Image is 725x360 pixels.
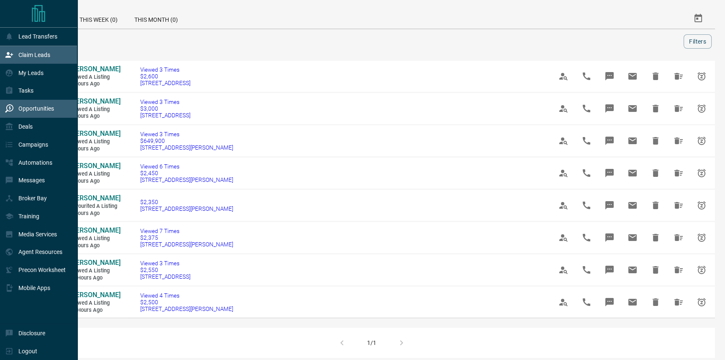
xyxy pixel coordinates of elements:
span: Call [576,195,596,215]
span: Viewed 4 Times [140,292,233,299]
span: Hide All from Joanne Chan [668,292,689,312]
span: [STREET_ADDRESS] [140,273,190,280]
span: [STREET_ADDRESS] [140,112,190,119]
span: $2,600 [140,73,190,80]
span: Call [576,292,596,312]
span: Hide All from Gamze Dogan [668,228,689,248]
span: Call [576,260,596,280]
a: [PERSON_NAME] [70,97,120,106]
span: [PERSON_NAME] [70,194,121,202]
a: [PERSON_NAME] [70,291,120,300]
span: $2,550 [140,267,190,273]
span: [PERSON_NAME] [70,162,121,170]
span: Hide All from Gamze Dogan [668,163,689,183]
span: [STREET_ADDRESS][PERSON_NAME] [140,176,233,183]
span: Snooze [692,195,712,215]
span: Email [622,98,643,119]
span: 9 hours ago [70,178,120,185]
span: Hide [645,292,666,312]
a: Viewed 3 Times$2,550[STREET_ADDRESS] [140,260,190,280]
span: [STREET_ADDRESS][PERSON_NAME] [140,241,233,248]
span: $649,900 [140,137,233,144]
span: Viewed 3 Times [140,98,190,105]
span: Hide [645,163,666,183]
span: 9 hours ago [70,210,120,217]
span: Snooze [692,292,712,312]
span: [PERSON_NAME] [70,97,121,105]
span: Message [599,195,620,215]
a: [PERSON_NAME] [70,162,120,171]
a: Viewed 7 Times$2,375[STREET_ADDRESS][PERSON_NAME] [140,228,233,248]
span: [STREET_ADDRESS][PERSON_NAME] [140,306,233,312]
span: [PERSON_NAME] [70,65,121,73]
span: [STREET_ADDRESS][PERSON_NAME] [140,205,233,212]
span: Hide All from Rafaela Bezerra Modesto [668,98,689,119]
span: $2,500 [140,299,233,306]
span: Viewed a Listing [70,300,120,307]
div: 1/1 [367,339,376,346]
span: Email [622,131,643,151]
span: Call [576,98,596,119]
span: Email [622,66,643,86]
span: 2 hours ago [70,113,120,120]
span: View Profile [553,163,573,183]
span: Email [622,292,643,312]
span: [PERSON_NAME] [70,291,121,299]
div: This Month (0) [126,8,186,28]
span: View Profile [553,98,573,119]
a: $2,350[STREET_ADDRESS][PERSON_NAME] [140,199,233,212]
span: Email [622,163,643,183]
span: 12 hours ago [70,307,120,314]
span: 4 hours ago [70,145,120,153]
span: [PERSON_NAME] [70,129,121,137]
span: Hide [645,131,666,151]
a: [PERSON_NAME] [70,129,120,138]
span: View Profile [553,260,573,280]
span: View Profile [553,195,573,215]
span: Message [599,292,620,312]
span: 2 hours ago [70,80,120,88]
span: Viewed a Listing [70,106,120,113]
span: Hide All from Gamze Dogan [668,195,689,215]
span: Snooze [692,163,712,183]
a: [PERSON_NAME] [70,65,120,74]
span: Message [599,98,620,119]
a: Viewed 3 Times$649,900[STREET_ADDRESS][PERSON_NAME] [140,131,233,151]
span: $3,000 [140,105,190,112]
span: $2,350 [140,199,233,205]
span: Viewed 7 Times [140,228,233,234]
span: Call [576,163,596,183]
span: 11 hours ago [70,275,120,282]
span: [STREET_ADDRESS] [140,80,190,86]
span: View Profile [553,66,573,86]
a: [PERSON_NAME] [70,226,120,235]
button: Select Date Range [688,8,708,28]
span: Snooze [692,66,712,86]
span: Hide [645,66,666,86]
div: This Week (0) [71,8,126,28]
span: $2,375 [140,234,233,241]
span: Snooze [692,98,712,119]
span: Hide All from Simon Lin [668,131,689,151]
span: View Profile [553,228,573,248]
span: Call [576,66,596,86]
span: Viewed 3 Times [140,131,233,137]
span: 9 hours ago [70,242,120,249]
span: Hide All from Rafaela Bezerra Modesto [668,66,689,86]
span: Hide [645,98,666,119]
span: Hide [645,228,666,248]
a: Viewed 3 Times$3,000[STREET_ADDRESS] [140,98,190,119]
span: Call [576,228,596,248]
span: $2,450 [140,170,233,176]
span: Email [622,228,643,248]
a: Viewed 6 Times$2,450[STREET_ADDRESS][PERSON_NAME] [140,163,233,183]
span: Favourited a Listing [70,203,120,210]
span: Message [599,66,620,86]
span: Viewed a Listing [70,267,120,275]
span: Snooze [692,131,712,151]
a: Viewed 3 Times$2,600[STREET_ADDRESS] [140,66,190,86]
span: [PERSON_NAME] [70,259,121,267]
span: Call [576,131,596,151]
span: [STREET_ADDRESS][PERSON_NAME] [140,144,233,151]
span: Viewed a Listing [70,171,120,178]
